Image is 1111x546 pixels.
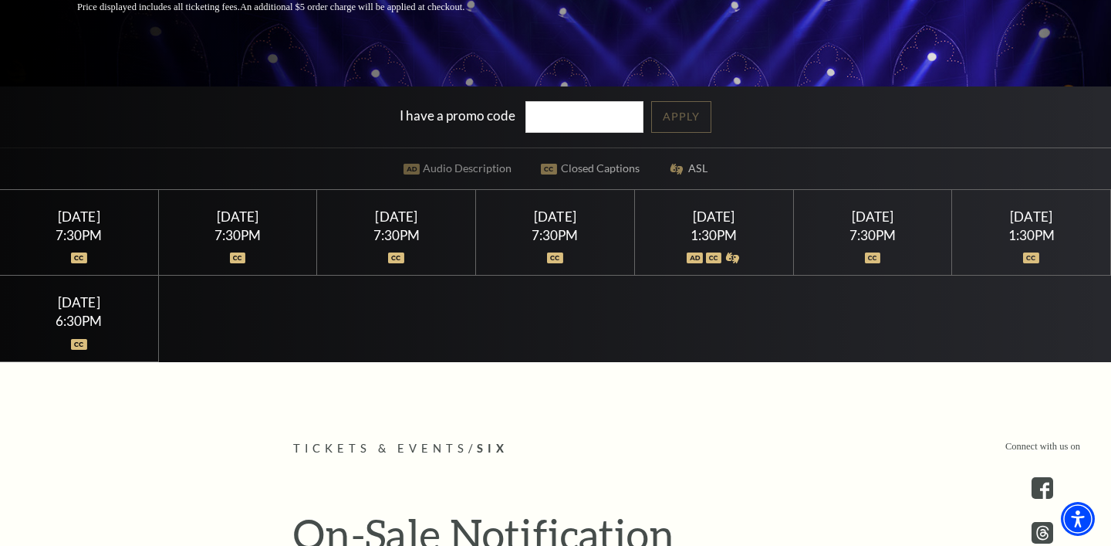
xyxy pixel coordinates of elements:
[812,229,933,242] div: 7:30PM
[19,314,140,327] div: 6:30PM
[240,2,464,12] span: An additional $5 order charge will be applied at checkout.
[812,209,933,225] div: [DATE]
[653,209,775,225] div: [DATE]
[400,107,515,124] label: I have a promo code
[293,439,818,459] p: /
[971,209,1092,225] div: [DATE]
[336,229,457,242] div: 7:30PM
[1061,502,1095,536] div: Accessibility Menu
[293,442,468,455] span: Tickets & Events
[971,229,1092,242] div: 1:30PM
[19,209,140,225] div: [DATE]
[495,229,616,242] div: 7:30PM
[1032,522,1053,544] a: threads.com - open in a new tab
[19,229,140,242] div: 7:30PM
[1032,477,1053,499] a: facebook - open in a new tab
[177,209,298,225] div: [DATE]
[477,442,508,455] span: SIX
[19,294,140,310] div: [DATE]
[495,209,616,225] div: [DATE]
[177,229,298,242] div: 7:30PM
[653,229,775,242] div: 1:30PM
[336,209,457,225] div: [DATE]
[1005,439,1080,454] p: Connect with us on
